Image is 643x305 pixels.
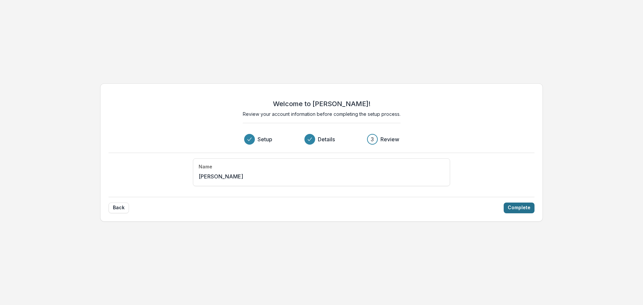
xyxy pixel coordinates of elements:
button: Complete [504,203,534,213]
h3: Review [380,135,399,143]
p: Review your account information before completing the setup process. [243,110,401,118]
h3: Setup [258,135,272,143]
h2: Welcome to [PERSON_NAME]! [273,100,370,108]
p: [PERSON_NAME] [199,172,243,180]
h3: Details [318,135,335,143]
div: Progress [244,134,399,145]
div: 3 [371,135,374,143]
h4: Name [199,164,212,170]
button: Back [109,203,129,213]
